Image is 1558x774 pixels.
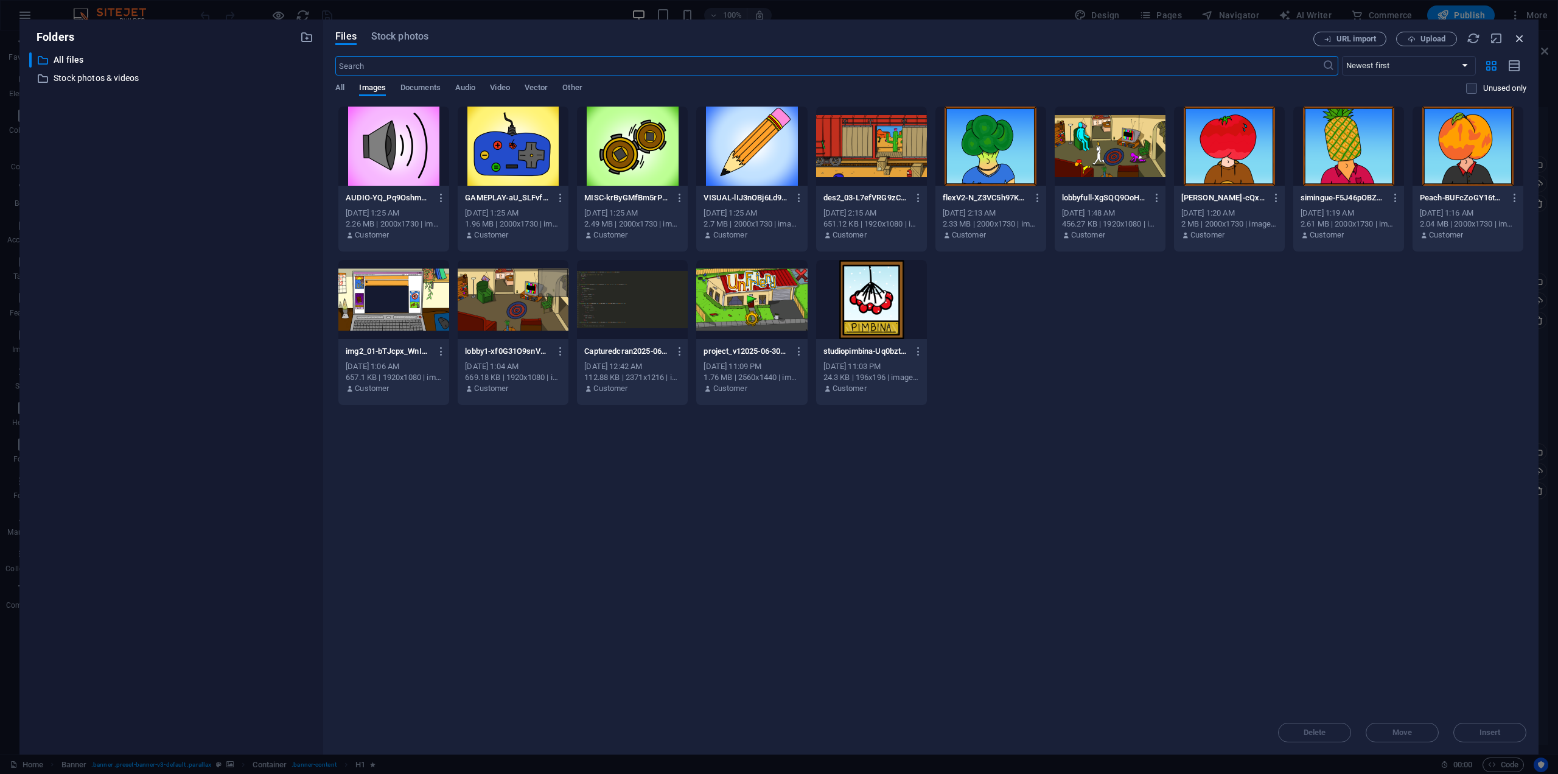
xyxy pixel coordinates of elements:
[593,230,627,241] p: Customer
[704,219,800,230] div: 2.7 MB | 2000x1730 | image/png
[1301,208,1397,219] div: [DATE] 1:19 AM
[346,361,442,372] div: [DATE] 1:06 AM
[1301,219,1397,230] div: 2.61 MB | 2000x1730 | image/png
[1420,208,1516,219] div: [DATE] 1:16 AM
[713,230,747,241] p: Customer
[584,361,680,372] div: [DATE] 12:42 AM
[1490,32,1503,45] i: Minimize
[1181,208,1277,219] div: [DATE] 1:20 AM
[704,192,789,203] p: VISUAL-lIJ3nOBj6Ld9ywbP47UZsA.PNG
[584,208,680,219] div: [DATE] 1:25 AM
[943,192,1028,203] p: flexV2-N_Z3VC5h97KL1QVsq9RFJw.PNG
[1336,35,1376,43] span: URL import
[355,230,389,241] p: Customer
[525,80,548,97] span: Vector
[400,80,441,97] span: Documents
[833,230,867,241] p: Customer
[1420,192,1505,203] p: Peach-BUFcZoGY16tRiuxiodNU9Q.PNG
[346,346,431,357] p: img2_01-bTJcpx_WnIa-zN1IPr5yTg.png
[1396,32,1457,46] button: Upload
[584,372,680,383] div: 112.88 KB | 2371x1216 | image/png
[29,29,74,45] p: Folders
[713,383,747,394] p: Customer
[455,80,475,97] span: Audio
[465,208,561,219] div: [DATE] 1:25 AM
[335,80,344,97] span: All
[335,56,1322,76] input: Search
[29,52,32,68] div: ​
[562,80,582,97] span: Other
[29,71,313,86] div: Stock photos & videos
[704,346,789,357] p: project_v12025-06-3017_08_25-UhGea4l8Ve9x_XTgOnDTWw.png
[833,383,867,394] p: Customer
[1181,219,1277,230] div: 2 MB | 2000x1730 | image/png
[465,192,550,203] p: GAMEPLAY-aU_SLFvf7jPqCGRfPXnPqQ.PNG
[465,361,561,372] div: [DATE] 1:04 AM
[355,383,389,394] p: Customer
[54,53,291,67] p: All files
[1062,208,1158,219] div: [DATE] 1:48 AM
[704,361,800,372] div: [DATE] 11:09 PM
[943,219,1039,230] div: 2.33 MB | 2000x1730 | image/png
[1420,219,1516,230] div: 2.04 MB | 2000x1730 | image/png
[346,372,442,383] div: 657.1 KB | 1920x1080 | image/png
[704,208,800,219] div: [DATE] 1:25 AM
[704,372,800,383] div: 1.76 MB | 2560x1440 | image/png
[1313,32,1386,46] button: URL import
[1062,192,1147,203] p: lobbyfull-XgSQQ9OoHPzknAXatmyjHg.png
[474,383,508,394] p: Customer
[823,192,909,203] p: des2_03-L7efVRG9zCEIW7CiPBStrw.png
[823,372,920,383] div: 24.3 KB | 196x196 | image/png
[346,208,442,219] div: [DATE] 1:25 AM
[823,219,920,230] div: 651.12 KB | 1920x1080 | image/png
[474,230,508,241] p: Customer
[1420,35,1445,43] span: Upload
[465,372,561,383] div: 669.18 KB | 1920x1080 | image/png
[1181,192,1266,203] p: jeff-cQxiZKaROltcGsieniHXnA.PNG
[1513,32,1526,45] i: Close
[584,346,669,357] p: Capturedcran2025-06-30184145-Se888yKAiQWqOk8myA0YXg.png
[1429,230,1463,241] p: Customer
[359,80,386,97] span: Images
[1467,32,1480,45] i: Reload
[823,346,909,357] p: studiopimbina-Uq0bzt4vP9v902v_FRdVmQ-pQJlYhUi-i52ZGN1RsvMAg.png
[335,29,357,44] span: Files
[823,208,920,219] div: [DATE] 2:15 AM
[371,29,428,44] span: Stock photos
[584,219,680,230] div: 2.49 MB | 2000x1730 | image/png
[584,192,669,203] p: MISC-krByGMfBm5rPF1WTGWXQ0Q.PNG
[952,230,986,241] p: Customer
[1062,219,1158,230] div: 456.27 KB | 1920x1080 | image/png
[593,383,627,394] p: Customer
[1483,83,1526,94] p: Displays only files that are not in use on the website. Files added during this session can still...
[465,219,561,230] div: 1.96 MB | 2000x1730 | image/png
[1071,230,1105,241] p: Customer
[346,219,442,230] div: 2.26 MB | 2000x1730 | image/png
[346,192,431,203] p: AUDIO-YQ_Pq9OshmNBCJ8uULZ4AQ.PNG
[1301,192,1386,203] p: simingue-F5J46pOBZ_-NoliCva7NTA.PNG
[54,71,291,85] p: Stock photos & videos
[1190,230,1224,241] p: Customer
[943,208,1039,219] div: [DATE] 2:13 AM
[823,361,920,372] div: [DATE] 11:03 PM
[1310,230,1344,241] p: Customer
[300,30,313,44] i: Create new folder
[490,80,509,97] span: Video
[465,346,550,357] p: lobby1-xf0G31O9snVaiPxzCuJXJw.png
